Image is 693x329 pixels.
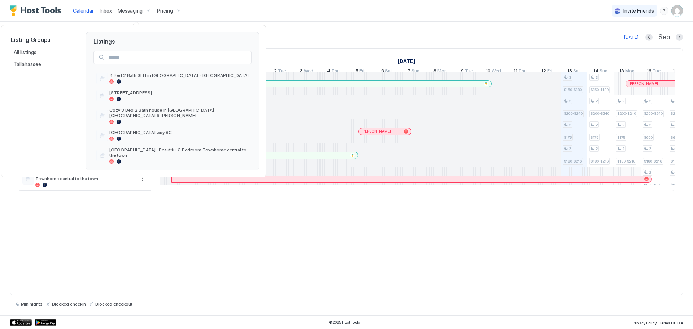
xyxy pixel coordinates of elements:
[105,51,251,64] input: Input Field
[109,73,249,78] span: 4 Bed 2 Bath SFH in [GEOGRAPHIC_DATA] - [GEOGRAPHIC_DATA]
[109,147,249,158] span: [GEOGRAPHIC_DATA] · Beautiful 3 Bedroom Townhome central to the town
[11,36,74,43] span: Listing Groups
[109,130,249,135] span: [GEOGRAPHIC_DATA] way 8C
[86,32,259,45] span: Listings
[14,49,38,56] span: All listings
[109,107,249,118] span: Cozy 3 Bed 2 Bath house in [GEOGRAPHIC_DATA] [GEOGRAPHIC_DATA] 6 [PERSON_NAME]
[109,90,249,95] span: [STREET_ADDRESS]
[14,61,42,68] span: Tallahassee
